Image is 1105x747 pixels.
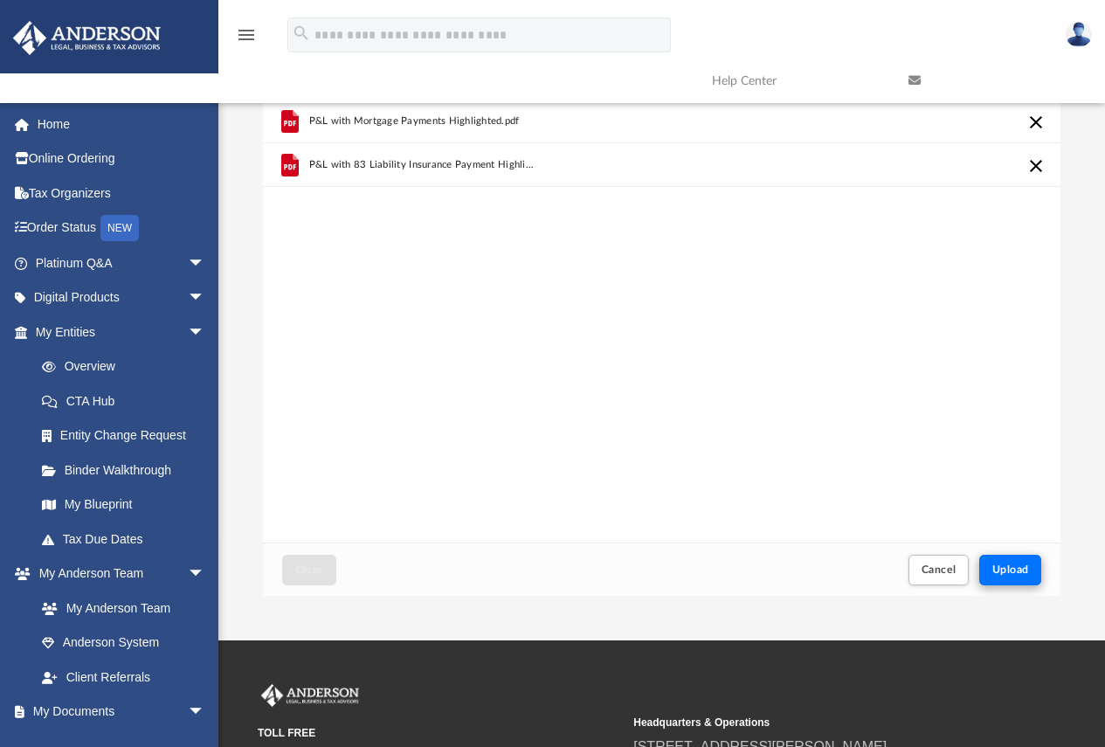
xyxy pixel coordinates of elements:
button: Upload [979,555,1042,585]
a: Home [12,107,231,142]
a: Tax Organizers [12,176,231,211]
img: Anderson Advisors Platinum Portal [8,21,166,55]
span: arrow_drop_down [188,695,223,730]
a: Binder Walkthrough [24,453,231,488]
span: arrow_drop_down [188,246,223,281]
a: CTA Hub [24,384,231,418]
span: P&L with 83 Liability Insurance Payment Highlighted.pdf [308,159,538,170]
span: Cancel [922,564,957,575]
div: NEW [100,215,139,241]
div: grid [263,100,1061,543]
a: Platinum Q&Aarrow_drop_down [12,246,231,280]
i: search [292,24,311,43]
img: User Pic [1066,22,1092,47]
a: Order StatusNEW [12,211,231,246]
div: Upload [263,100,1061,597]
a: Digital Productsarrow_drop_down [12,280,231,315]
a: My Documentsarrow_drop_down [12,695,223,730]
i: menu [236,24,257,45]
a: Overview [24,349,231,384]
a: menu [236,33,257,45]
span: arrow_drop_down [188,280,223,316]
button: Cancel this upload [1026,156,1046,176]
a: Online Ordering [12,142,231,176]
a: My Entitiesarrow_drop_down [12,315,231,349]
a: My Anderson Team [24,591,214,626]
small: Headquarters & Operations [633,715,997,730]
span: arrow_drop_down [188,315,223,350]
a: My Anderson Teamarrow_drop_down [12,557,223,591]
img: Anderson Advisors Platinum Portal [258,684,363,707]
button: Close [282,555,336,585]
a: Anderson System [24,626,223,661]
a: My Blueprint [24,488,223,522]
a: Tax Due Dates [24,522,231,557]
span: arrow_drop_down [188,557,223,592]
a: Help Center [699,46,895,115]
a: Client Referrals [24,660,223,695]
button: Cancel this upload [1026,112,1046,133]
small: TOLL FREE [258,725,621,741]
span: P&L with Mortgage Payments Highlighted.pdf [308,115,519,127]
button: Cancel [908,555,970,585]
span: Close [295,564,323,575]
a: Entity Change Request [24,418,231,453]
span: Upload [992,564,1029,575]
